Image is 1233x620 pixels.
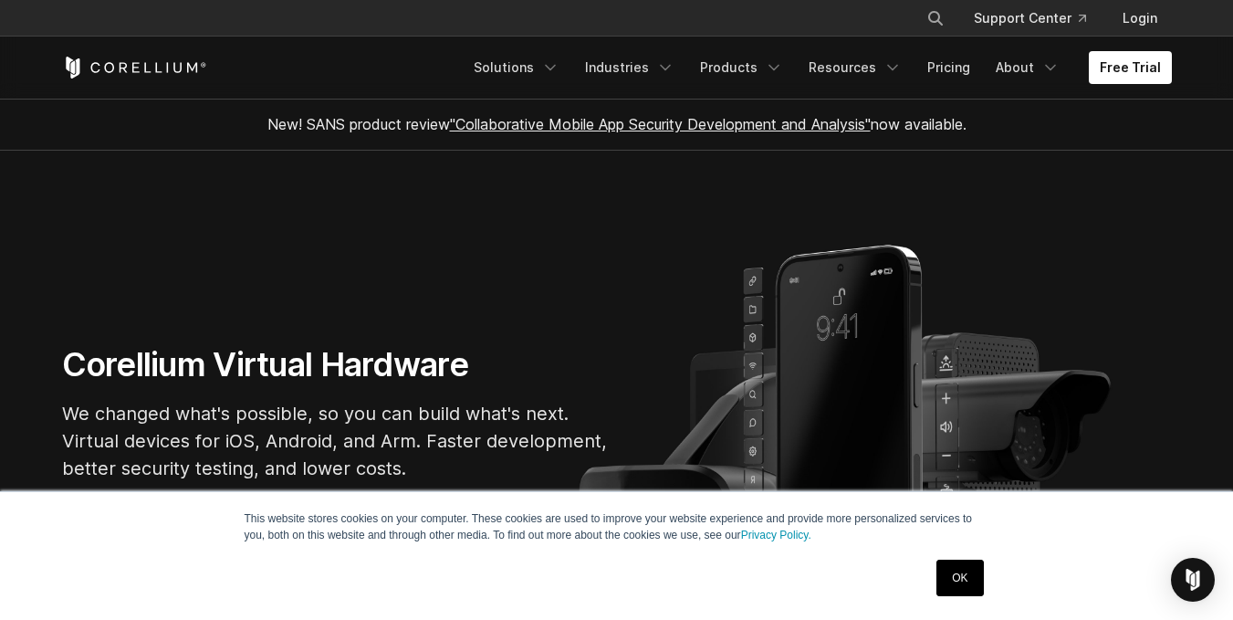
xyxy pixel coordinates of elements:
[919,2,952,35] button: Search
[463,51,570,84] a: Solutions
[62,344,610,385] h1: Corellium Virtual Hardware
[574,51,685,84] a: Industries
[450,115,871,133] a: "Collaborative Mobile App Security Development and Analysis"
[1171,558,1215,602] div: Open Intercom Messenger
[62,400,610,482] p: We changed what's possible, so you can build what's next. Virtual devices for iOS, Android, and A...
[936,560,983,596] a: OK
[1108,2,1172,35] a: Login
[245,510,989,543] p: This website stores cookies on your computer. These cookies are used to improve your website expe...
[959,2,1101,35] a: Support Center
[904,2,1172,35] div: Navigation Menu
[1089,51,1172,84] a: Free Trial
[985,51,1071,84] a: About
[741,529,811,541] a: Privacy Policy.
[463,51,1172,84] div: Navigation Menu
[689,51,794,84] a: Products
[267,115,967,133] span: New! SANS product review now available.
[916,51,981,84] a: Pricing
[62,57,207,79] a: Corellium Home
[798,51,913,84] a: Resources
